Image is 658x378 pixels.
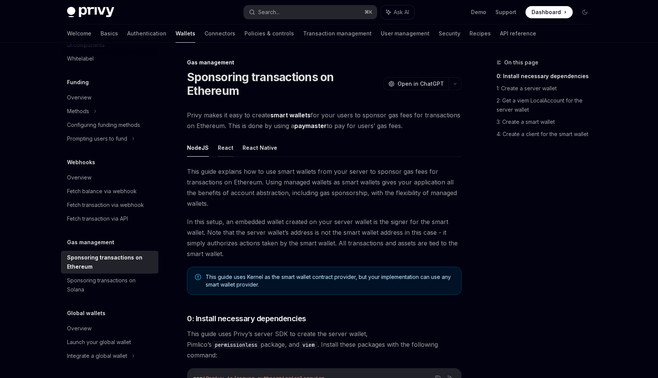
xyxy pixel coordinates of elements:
[67,120,140,130] div: Configuring funding methods
[470,24,491,43] a: Recipes
[195,274,201,280] svg: Note
[244,24,294,43] a: Policies & controls
[525,6,573,18] a: Dashboard
[61,335,158,349] a: Launch your global wallet
[61,91,158,104] a: Overview
[504,58,538,67] span: On this page
[383,77,449,90] button: Open in ChatGPT
[303,24,372,43] a: Transaction management
[299,341,318,349] code: viem
[204,24,235,43] a: Connectors
[67,309,105,318] h5: Global wallets
[67,134,127,143] div: Prompting users to fund
[67,107,89,116] div: Methods
[67,324,91,333] div: Overview
[176,24,195,43] a: Wallets
[67,24,91,43] a: Welcome
[67,158,95,167] h5: Webhooks
[258,8,279,17] div: Search...
[67,78,89,87] h5: Funding
[270,111,311,119] strong: smart wallets
[67,276,154,294] div: Sponsoring transactions on Solana
[471,8,486,16] a: Demo
[497,116,597,128] a: 3: Create a smart wallet
[579,6,591,18] button: Toggle dark mode
[67,93,91,102] div: Overview
[61,251,158,274] a: Sponsoring transactions on Ethereum
[61,274,158,296] a: Sponsoring transactions on Solana
[394,8,409,16] span: Ask AI
[206,273,454,288] span: This guide uses Kernel as the smart wallet contract provider, but your implementation can use any...
[243,139,277,157] button: React Native
[127,24,166,43] a: Authentication
[67,214,128,223] div: Fetch transaction via API
[381,24,430,43] a: User management
[218,139,233,157] button: React
[497,94,597,116] a: 2: Get a viem LocalAccount for the server wallet
[294,122,327,130] a: paymaster
[500,24,536,43] a: API reference
[61,184,158,198] a: Fetch balance via webhook
[67,187,137,196] div: Fetch balance via webhook
[364,9,372,15] span: ⌘ K
[497,128,597,140] a: 4: Create a client for the smart wallet
[67,338,131,347] div: Launch your global wallet
[381,5,414,19] button: Ask AI
[497,70,597,82] a: 0: Install necessary dependencies
[187,166,462,209] span: This guide explains how to use smart wallets from your server to sponsor gas fees for transaction...
[187,139,209,157] button: NodeJS
[61,118,158,132] a: Configuring funding methods
[67,7,114,18] img: dark logo
[61,52,158,66] a: Whitelabel
[67,253,154,271] div: Sponsoring transactions on Ethereum
[67,54,94,63] div: Whitelabel
[67,351,127,360] div: Integrate a global wallet
[61,198,158,212] a: Fetch transaction via webhook
[495,8,516,16] a: Support
[67,238,114,247] h5: Gas management
[532,8,561,16] span: Dashboard
[398,80,444,88] span: Open in ChatGPT
[187,216,462,259] span: In this setup, an embedded wallet created on your server wallet is the signer for the smart walle...
[67,200,144,210] div: Fetch transaction via webhook
[212,341,260,349] code: permissionless
[61,171,158,184] a: Overview
[61,322,158,335] a: Overview
[439,24,460,43] a: Security
[244,5,377,19] button: Search...⌘K
[101,24,118,43] a: Basics
[187,313,306,324] span: 0: Install necessary dependencies
[497,82,597,94] a: 1: Create a server wallet
[67,173,91,182] div: Overview
[187,59,462,66] div: Gas management
[187,70,380,98] h1: Sponsoring transactions on Ethereum
[187,328,462,360] span: This guide uses Privy’s server SDK to create the server wallet, Pimlico’s package, and . Install ...
[61,212,158,226] a: Fetch transaction via API
[187,110,462,131] span: Privy makes it easy to create for your users to sponsor gas fees for transactions on Ethereum. Th...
